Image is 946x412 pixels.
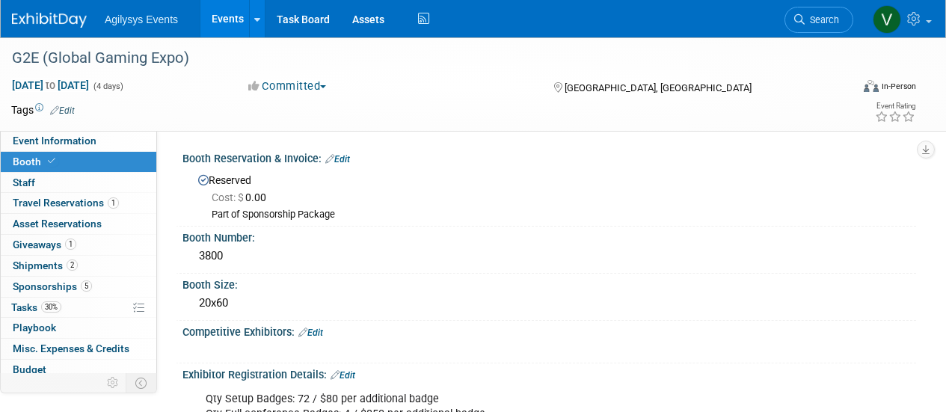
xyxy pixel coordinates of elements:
[212,209,905,221] div: Part of Sponsorship Package
[13,342,129,354] span: Misc. Expenses & Credits
[1,214,156,234] a: Asset Reservations
[864,80,879,92] img: Format-Inperson.png
[13,135,96,147] span: Event Information
[182,274,916,292] div: Booth Size:
[48,157,55,165] i: Booth reservation complete
[13,259,78,271] span: Shipments
[13,239,76,250] span: Giveaways
[126,373,157,393] td: Toggle Event Tabs
[325,154,350,165] a: Edit
[108,197,119,209] span: 1
[100,373,126,393] td: Personalize Event Tab Strip
[13,322,56,333] span: Playbook
[784,78,916,100] div: Event Format
[875,102,915,110] div: Event Rating
[13,280,92,292] span: Sponsorships
[1,339,156,359] a: Misc. Expenses & Credits
[194,169,905,221] div: Reserved
[1,256,156,276] a: Shipments2
[43,79,58,91] span: to
[67,259,78,271] span: 2
[182,363,916,383] div: Exhibitor Registration Details:
[13,156,58,167] span: Booth
[1,152,156,172] a: Booth
[805,14,839,25] span: Search
[1,360,156,380] a: Budget
[212,191,272,203] span: 0.00
[13,363,46,375] span: Budget
[65,239,76,250] span: 1
[11,79,90,92] span: [DATE] [DATE]
[182,227,916,245] div: Booth Number:
[81,280,92,292] span: 5
[1,173,156,193] a: Staff
[41,301,61,313] span: 30%
[1,131,156,151] a: Event Information
[13,176,35,188] span: Staff
[784,7,853,33] a: Search
[881,81,916,92] div: In-Person
[1,318,156,338] a: Playbook
[1,298,156,318] a: Tasks30%
[182,147,916,167] div: Booth Reservation & Invoice:
[212,191,245,203] span: Cost: $
[331,370,355,381] a: Edit
[12,13,87,28] img: ExhibitDay
[243,79,332,94] button: Committed
[105,13,178,25] span: Agilysys Events
[1,235,156,255] a: Giveaways1
[50,105,75,116] a: Edit
[11,102,75,117] td: Tags
[194,245,905,268] div: 3800
[873,5,901,34] img: Vaitiare Munoz
[13,197,119,209] span: Travel Reservations
[13,218,102,230] span: Asset Reservations
[7,45,839,72] div: G2E (Global Gaming Expo)
[194,292,905,315] div: 20x60
[565,82,752,93] span: [GEOGRAPHIC_DATA], [GEOGRAPHIC_DATA]
[1,277,156,297] a: Sponsorships5
[11,301,61,313] span: Tasks
[298,328,323,338] a: Edit
[182,321,916,340] div: Competitive Exhibitors:
[92,82,123,91] span: (4 days)
[1,193,156,213] a: Travel Reservations1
